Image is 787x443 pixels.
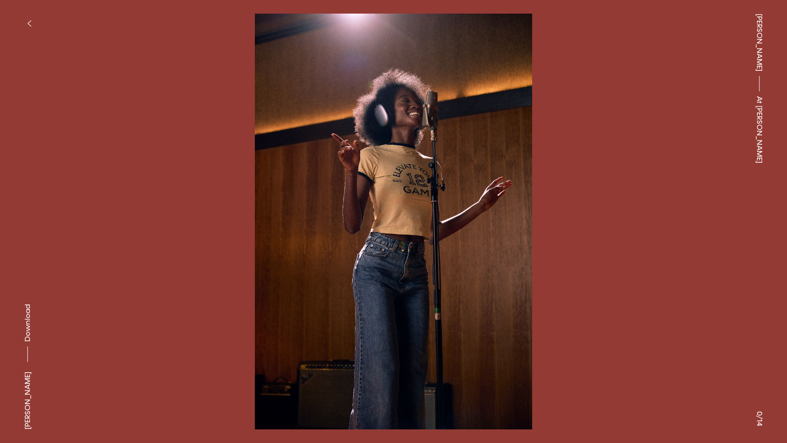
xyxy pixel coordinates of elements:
button: Download asset [22,304,33,367]
a: [PERSON_NAME] [754,14,765,71]
span: Download [23,304,32,342]
div: [PERSON_NAME] [22,372,33,429]
span: At [PERSON_NAME] [754,96,765,163]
